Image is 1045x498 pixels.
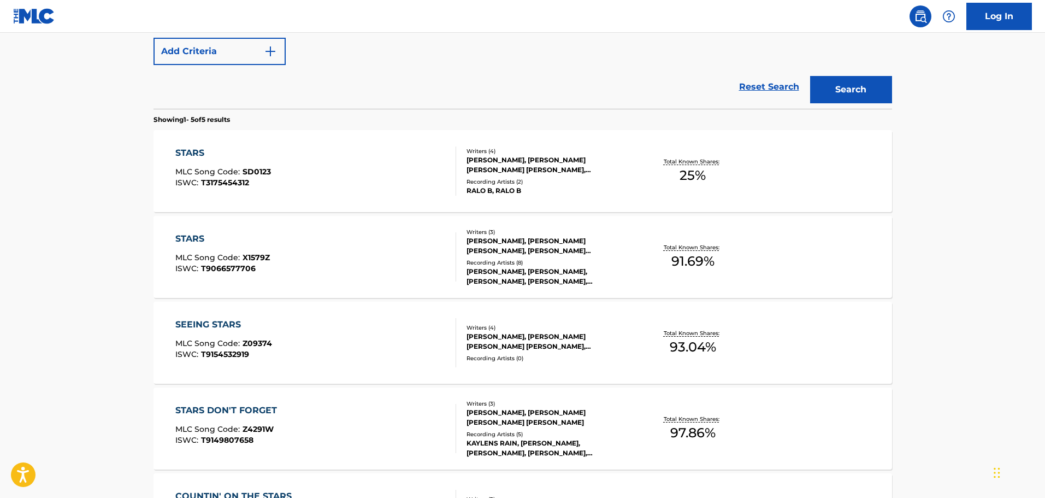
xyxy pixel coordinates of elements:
span: ISWC : [175,349,201,359]
span: SD0123 [243,167,271,177]
a: Reset Search [734,75,805,99]
div: Writers ( 3 ) [467,400,631,408]
div: STARS [175,147,271,160]
a: Public Search [910,5,931,27]
span: ISWC : [175,263,201,273]
div: Recording Artists ( 8 ) [467,259,631,267]
a: STARSMLC Song Code:X1579ZISWC:T9066577706Writers (3)[PERSON_NAME], [PERSON_NAME] [PERSON_NAME], [... [153,216,892,298]
span: T9149807658 [201,435,253,445]
div: Writers ( 4 ) [467,147,631,155]
p: Total Known Shares: [664,157,722,166]
span: MLC Song Code : [175,253,243,262]
div: Help [938,5,960,27]
div: [PERSON_NAME], [PERSON_NAME], [PERSON_NAME], [PERSON_NAME], [PERSON_NAME] [467,267,631,286]
span: Z09374 [243,338,272,348]
p: Total Known Shares: [664,243,722,251]
iframe: Chat Widget [990,446,1045,498]
span: ISWC : [175,435,201,445]
div: [PERSON_NAME], [PERSON_NAME] [PERSON_NAME] [PERSON_NAME], [PERSON_NAME] [PERSON_NAME] [467,155,631,175]
a: STARSMLC Song Code:SD0123ISWC:T3175454312Writers (4)[PERSON_NAME], [PERSON_NAME] [PERSON_NAME] [P... [153,130,892,212]
span: T9154532919 [201,349,249,359]
div: Writers ( 4 ) [467,324,631,332]
div: [PERSON_NAME], [PERSON_NAME] [PERSON_NAME] [PERSON_NAME] [467,408,631,427]
div: SEEING STARS [175,318,272,331]
div: [PERSON_NAME], [PERSON_NAME] [PERSON_NAME], [PERSON_NAME] [PERSON_NAME] [467,236,631,256]
span: MLC Song Code : [175,338,243,348]
span: 91.69 % [671,251,715,271]
a: SEEING STARSMLC Song Code:Z09374ISWC:T9154532919Writers (4)[PERSON_NAME], [PERSON_NAME] [PERSON_N... [153,302,892,384]
img: search [914,10,927,23]
p: Showing 1 - 5 of 5 results [153,115,230,125]
span: MLC Song Code : [175,424,243,434]
div: Writers ( 3 ) [467,228,631,236]
a: STARS DON'T FORGETMLC Song Code:Z4291WISWC:T9149807658Writers (3)[PERSON_NAME], [PERSON_NAME] [PE... [153,388,892,470]
span: 97.86 % [670,423,716,443]
button: Add Criteria [153,38,286,65]
button: Search [810,76,892,103]
div: Drag [994,456,1000,489]
span: 25 % [680,166,706,185]
span: Z4291W [243,424,274,434]
div: Recording Artists ( 2 ) [467,178,631,186]
img: help [942,10,955,23]
span: ISWC : [175,178,201,188]
p: Total Known Shares: [664,329,722,337]
span: T9066577706 [201,263,256,273]
div: STARS [175,232,270,245]
p: Total Known Shares: [664,415,722,423]
div: Recording Artists ( 0 ) [467,354,631,362]
div: Recording Artists ( 5 ) [467,430,631,438]
img: MLC Logo [13,8,55,24]
span: 93.04 % [670,337,716,357]
div: STARS DON'T FORGET [175,404,282,417]
span: X1579Z [243,253,270,262]
div: [PERSON_NAME], [PERSON_NAME] [PERSON_NAME] [PERSON_NAME], [PERSON_NAME] [PERSON_NAME] [467,332,631,351]
div: RALO B, RALO B [467,186,631,196]
span: T3175454312 [201,178,249,188]
span: MLC Song Code : [175,167,243,177]
a: Log In [966,3,1032,30]
img: 9d2ae6d4665cec9f34b9.svg [264,45,277,58]
div: KAYLENS RAIN, [PERSON_NAME], [PERSON_NAME], [PERSON_NAME], [PERSON_NAME] [467,438,631,458]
